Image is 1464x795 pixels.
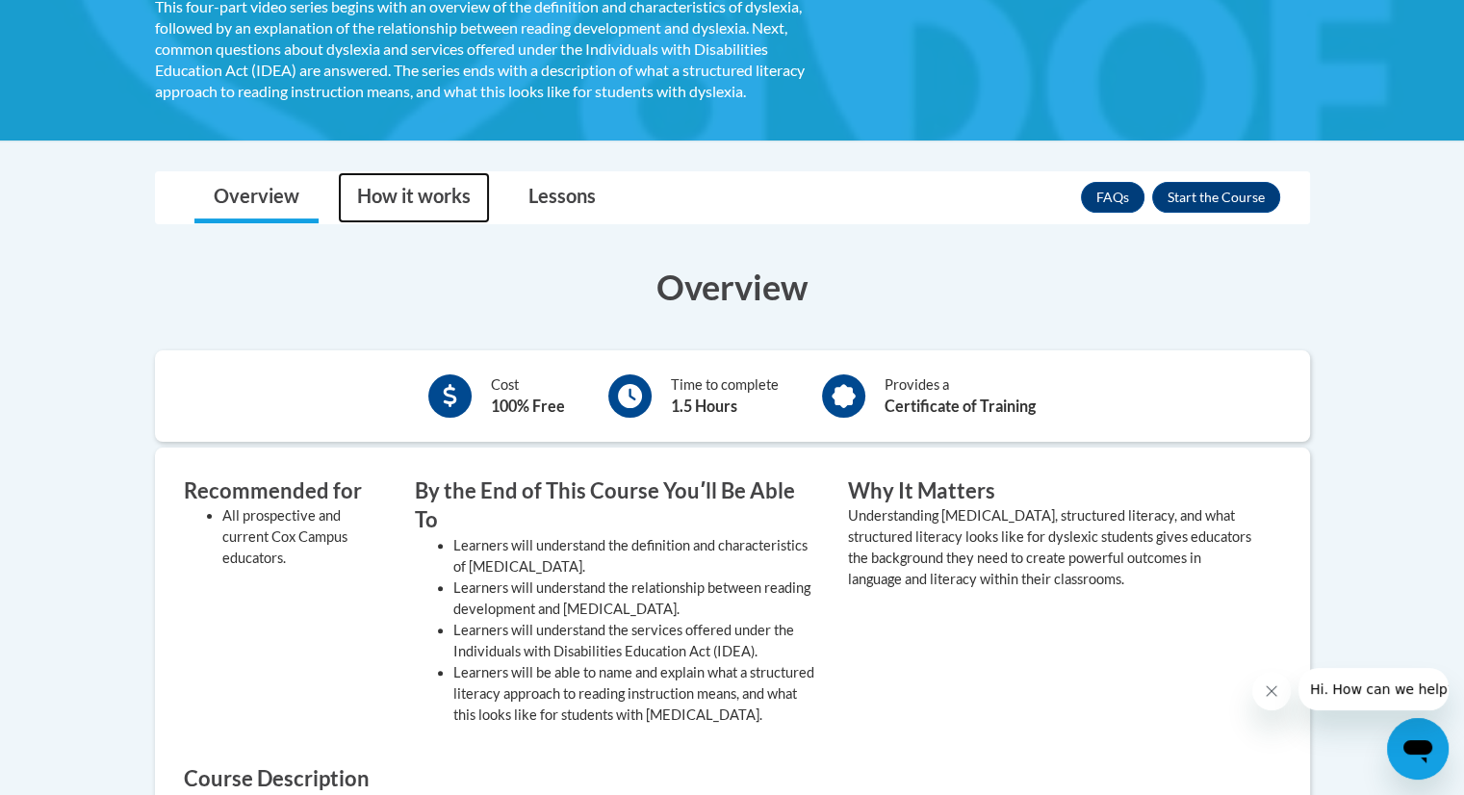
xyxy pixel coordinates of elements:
b: Certificate of Training [885,397,1036,415]
b: 100% Free [491,397,565,415]
iframe: Button to launch messaging window [1387,718,1449,780]
value: Understanding [MEDICAL_DATA], structured literacy, and what structured literacy looks like for dy... [848,507,1251,587]
li: Learners will understand the services offered under the Individuals with Disabilities Education A... [453,620,819,662]
a: FAQs [1081,182,1144,213]
span: Hi. How can we help? [12,13,156,29]
a: Overview [194,172,319,223]
iframe: Close message [1252,672,1291,710]
h3: Why It Matters [848,476,1252,506]
iframe: Message from company [1298,668,1449,710]
div: Provides a [885,374,1036,418]
h3: Recommended for [184,476,386,506]
h3: Overview [155,263,1310,311]
button: Enroll [1152,182,1280,213]
li: All prospective and current Cox Campus educators. [222,505,386,569]
div: Cost [491,374,565,418]
b: 1.5 Hours [671,397,737,415]
h3: Course Description [184,764,1281,794]
div: Time to complete [671,374,779,418]
li: Learners will understand the definition and characteristics of [MEDICAL_DATA]. [453,535,819,577]
a: How it works [338,172,490,223]
h3: By the End of This Course Youʹll Be Able To [415,476,819,536]
li: Learners will be able to name and explain what a structured literacy approach to reading instruct... [453,662,819,726]
a: Lessons [509,172,615,223]
li: Learners will understand the relationship between reading development and [MEDICAL_DATA]. [453,577,819,620]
